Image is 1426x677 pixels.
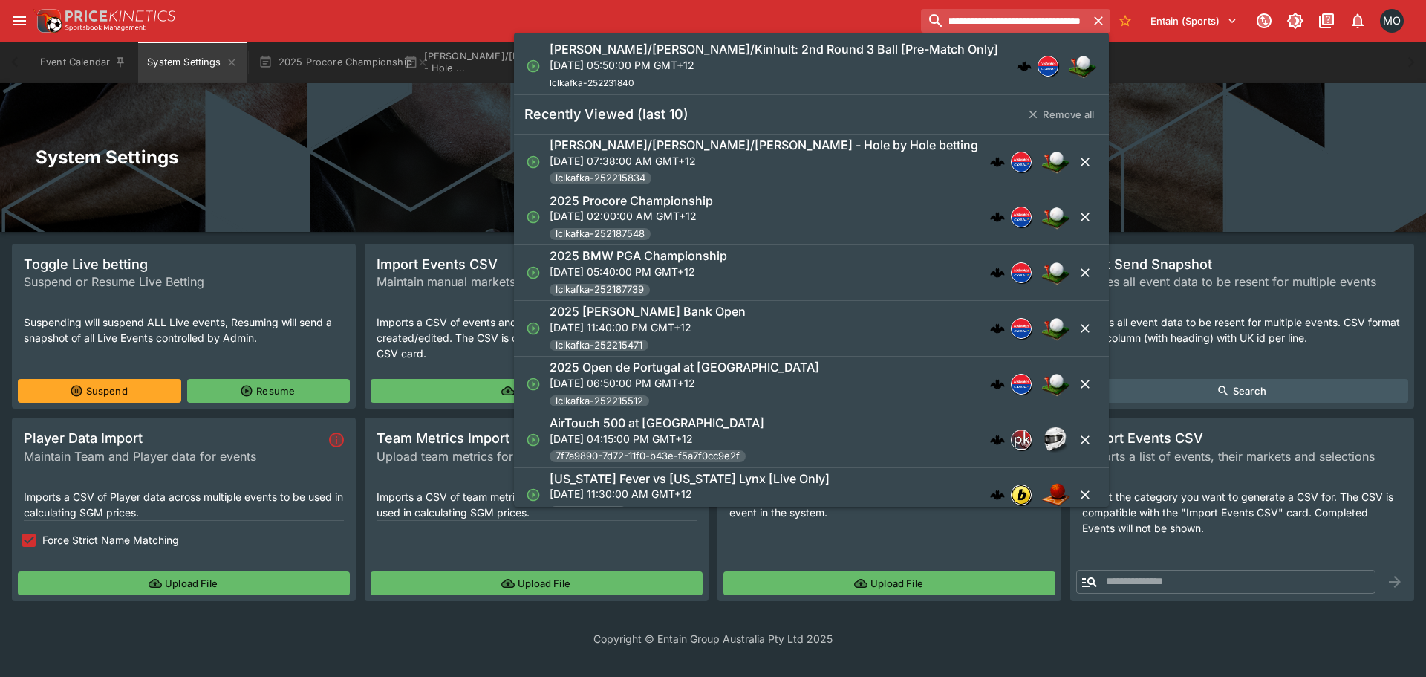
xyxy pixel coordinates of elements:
[1038,56,1058,77] div: lclkafka
[526,433,541,447] svg: Open
[377,273,676,291] span: Maintain manual markets
[1012,319,1031,338] img: lclkafka.png
[526,210,541,224] svg: Open
[550,394,649,409] span: lclkafka-252215512
[377,489,697,520] p: Imports a CSV of team metrics data across multiple events to be used in calculating SGM prices.
[921,9,1087,33] input: search
[24,430,323,447] span: Player Data Import
[1041,480,1070,510] img: basketball.png
[550,415,764,431] h6: AirTouch 500 at [GEOGRAPHIC_DATA]
[550,171,651,186] span: lclkafka-252215834
[1344,7,1371,34] button: Notifications
[1082,314,1402,346] p: Forces all event data to be resent for multiple events. CSV format is ID column (with heading) wi...
[1011,152,1032,172] div: lclkafka
[524,106,688,123] h5: Recently Viewed (last 10)
[526,377,541,392] svg: Open
[1012,375,1031,394] img: lclkafka.png
[550,360,819,375] h6: 2025 Open de Portugal at [GEOGRAPHIC_DATA]
[1012,207,1031,227] img: lclkafka.png
[1041,202,1070,232] img: golf.png
[138,42,246,83] button: System Settings
[377,447,676,465] span: Upload team metrics for events
[377,314,697,361] p: Imports a CSV of events and allows these events to be created/edited. The CSV is compatible with ...
[990,265,1005,280] img: logo-cerberus.svg
[550,338,648,353] span: lclkafka-252215471
[377,256,676,273] span: Import Events CSV
[550,282,650,297] span: lclkafka-252187739
[550,193,713,209] h6: 2025 Procore Championship
[1011,430,1032,450] div: pricekinetics
[723,571,1055,595] button: Upload File
[1380,9,1404,33] div: Matt Oliver
[1082,489,1402,536] p: Select the category you want to generate a CSV for. The CSV is compatible with the "Import Events...
[526,155,541,169] svg: Open
[550,320,746,335] p: [DATE] 11:40:00 PM GMT+12
[1017,59,1032,74] div: cerberus
[550,77,634,88] span: lclkafka-252231840
[377,430,676,447] span: Team Metrics Import
[526,321,541,336] svg: Open
[550,304,746,320] h6: 2025 [PERSON_NAME] Bank Open
[1041,314,1070,343] img: golf.png
[990,433,1005,447] img: logo-cerberus.svg
[65,25,146,31] img: Sportsbook Management
[990,155,1005,169] div: cerberus
[24,489,344,520] p: Imports a CSV of Player data across multiple events to be used in calculating SGM prices.
[1082,447,1402,465] span: Exports a list of events, their markets and selections
[990,210,1005,224] img: logo-cerberus.svg
[1375,4,1408,37] button: Matt Oliver
[550,57,998,73] p: [DATE] 05:50:00 PM GMT+12
[550,153,978,169] p: [DATE] 07:38:00 AM GMT+12
[526,265,541,280] svg: Open
[1011,318,1032,339] div: lclkafka
[990,377,1005,392] img: logo-cerberus.svg
[550,248,727,264] h6: 2025 BMW PGA Championship
[187,379,351,403] button: Resume
[550,505,627,519] span: bwin-7581340
[1012,485,1031,505] img: bwin.png
[990,321,1005,336] div: cerberus
[18,379,181,403] button: Suspend
[1067,51,1097,81] img: golf.png
[1041,258,1070,288] img: golf.png
[42,532,179,548] span: Force Strict Name Matching
[24,447,323,465] span: Maintain Team and Player data for events
[990,433,1005,447] div: cerberus
[250,42,437,83] button: 2025 Procore Championship
[990,487,1005,502] img: logo-cerberus.svg
[1041,369,1070,399] img: golf.png
[36,146,1390,169] h2: System Settings
[1282,7,1309,34] button: Toggle light/dark mode
[550,375,819,391] p: [DATE] 06:50:00 PM GMT+12
[6,7,33,34] button: open drawer
[990,210,1005,224] div: cerberus
[18,571,350,595] button: Upload File
[1082,273,1402,291] span: Forces all event data to be resent for multiple events
[1019,103,1103,126] button: Remove all
[1142,9,1246,33] button: Select Tenant
[1082,430,1402,447] span: Export Events CSV
[1082,256,1402,273] span: Bulk Send Snapshot
[1313,7,1340,34] button: Documentation
[1076,379,1408,403] button: Search
[1011,262,1032,283] div: lclkafka
[1113,9,1137,33] button: No Bookmarks
[1041,425,1070,455] img: motorracing.png
[440,42,654,83] button: [PERSON_NAME]/[PERSON_NAME]/[PERSON_NAME] - Hole ...
[24,273,344,291] span: Suspend or Resume Live Betting
[550,227,651,242] span: lclkafka-252187548
[550,42,998,57] h6: [PERSON_NAME]/[PERSON_NAME]/Kinhult: 2nd Round 3 Ball [Pre-Match Only]
[33,6,62,36] img: PriceKinetics Logo
[1012,152,1031,172] img: lclkafka.png
[526,59,541,74] svg: Open
[1011,207,1032,227] div: lclkafka
[550,137,978,153] h6: [PERSON_NAME]/[PERSON_NAME]/[PERSON_NAME] - Hole by Hole betting
[990,321,1005,336] img: logo-cerberus.svg
[1012,263,1031,282] img: lclkafka.png
[990,487,1005,502] div: cerberus
[990,265,1005,280] div: cerberus
[550,471,830,487] h6: [US_STATE] Fever vs [US_STATE] Lynx [Live Only]
[31,42,135,83] button: Event Calendar
[24,314,344,346] p: Suspending will suspend ALL Live events, Resuming will send a snapshot of all Live Events control...
[990,377,1005,392] div: cerberus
